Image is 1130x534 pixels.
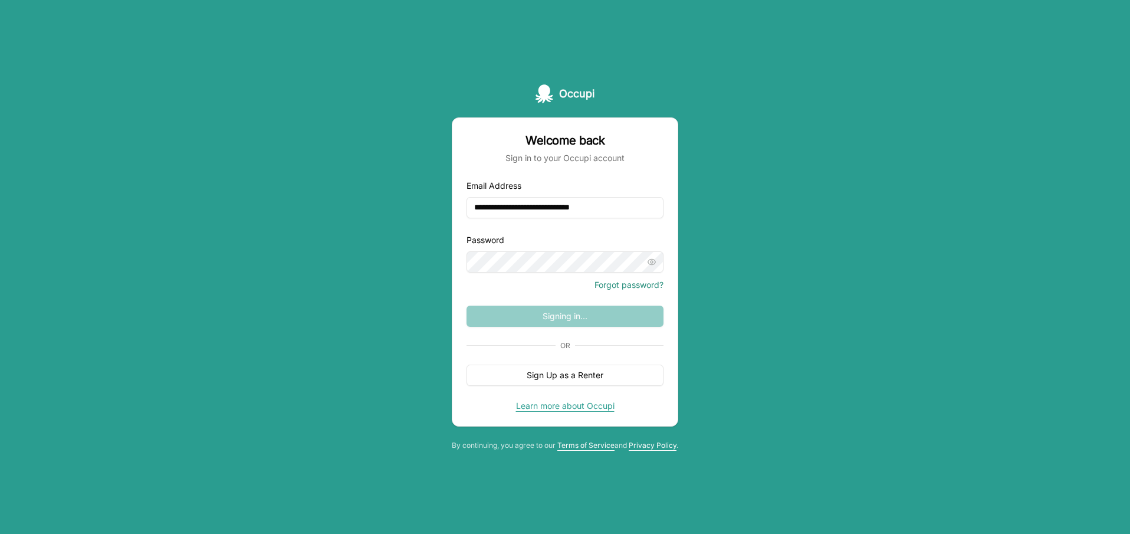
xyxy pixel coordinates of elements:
div: By continuing, you agree to our and . [452,441,678,450]
span: Occupi [559,86,594,102]
a: Privacy Policy [629,441,676,450]
button: Sign Up as a Renter [467,365,663,386]
a: Learn more about Occupi [516,401,615,411]
div: Welcome back [467,132,663,149]
button: Forgot password? [594,279,663,291]
label: Password [467,235,504,245]
label: Email Address [467,181,521,191]
a: Terms of Service [557,441,615,450]
span: Or [556,341,575,350]
div: Sign in to your Occupi account [467,152,663,164]
a: Occupi [536,84,594,103]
